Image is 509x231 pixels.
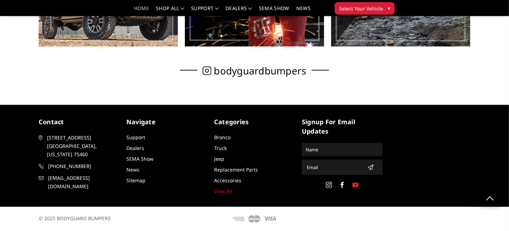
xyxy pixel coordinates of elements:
[126,166,139,173] a: News
[259,6,289,16] a: SEMA Show
[335,2,395,15] button: Select Your Vehicle
[214,67,306,74] span: bodyguardbumpers
[303,144,382,155] input: Name
[481,189,499,207] a: Click to Top
[226,6,252,16] a: Dealers
[39,215,111,222] span: © 2025 BODYGUARD BUMPERS
[388,5,390,12] span: ▾
[39,174,119,191] a: [EMAIL_ADDRESS][DOMAIN_NAME]
[126,177,146,184] a: Sitemap
[191,6,219,16] a: Support
[39,117,119,127] h5: contact
[214,177,241,184] a: Accessories
[47,134,118,159] span: [STREET_ADDRESS] [GEOGRAPHIC_DATA], [US_STATE] 75460
[474,198,509,231] iframe: Chat Widget
[39,162,119,170] a: [PHONE_NUMBER]
[126,134,145,141] a: Support
[156,6,184,16] a: shop all
[214,117,295,127] h5: Categories
[126,145,144,151] a: Dealers
[134,6,149,16] a: Home
[48,162,119,170] span: [PHONE_NUMBER]
[214,188,232,194] a: View All
[126,156,154,162] a: SEMA Show
[214,156,224,162] a: Jeep
[302,117,383,136] h5: signup for email updates
[214,145,227,151] a: Truck
[48,174,119,191] span: [EMAIL_ADDRESS][DOMAIN_NAME]
[126,117,207,127] h5: Navigate
[304,162,365,173] input: Email
[214,166,258,173] a: Replacement Parts
[296,6,311,16] a: News
[214,134,230,141] a: Bronco
[339,5,383,12] span: Select Your Vehicle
